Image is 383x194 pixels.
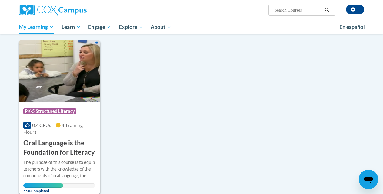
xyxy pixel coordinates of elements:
[115,20,147,34] a: Explore
[19,40,100,194] a: Course LogoPK-5 Structured Literacy0.4 CEUs4 Training Hours Oral Language is the Foundation for L...
[19,5,87,16] img: Cox Campus
[15,20,58,34] a: My Learning
[84,20,115,34] a: Engage
[23,183,63,188] div: Your progress
[19,40,100,102] img: Course Logo
[346,5,364,14] button: Account Settings
[88,23,111,31] span: Engage
[151,23,171,31] span: About
[23,138,95,157] h3: Oral Language is the Foundation for Literacy
[19,23,54,31] span: My Learning
[147,20,175,34] a: About
[62,23,81,31] span: Learn
[359,170,378,189] iframe: Button to launch messaging window
[23,122,83,135] span: 4 Training Hours
[339,24,365,30] span: En español
[23,183,63,193] span: 55% Completed
[335,21,369,33] a: En español
[32,122,51,128] span: 0.4 CEUs
[58,20,85,34] a: Learn
[119,23,143,31] span: Explore
[19,5,128,16] a: Cox Campus
[23,108,76,114] span: PK-5 Structured Literacy
[14,20,369,34] div: Main menu
[322,6,331,14] button: Search
[274,6,322,14] input: Search Courses
[23,159,95,179] div: The purpose of this course is to equip teachers with the knowledge of the components of oral lang...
